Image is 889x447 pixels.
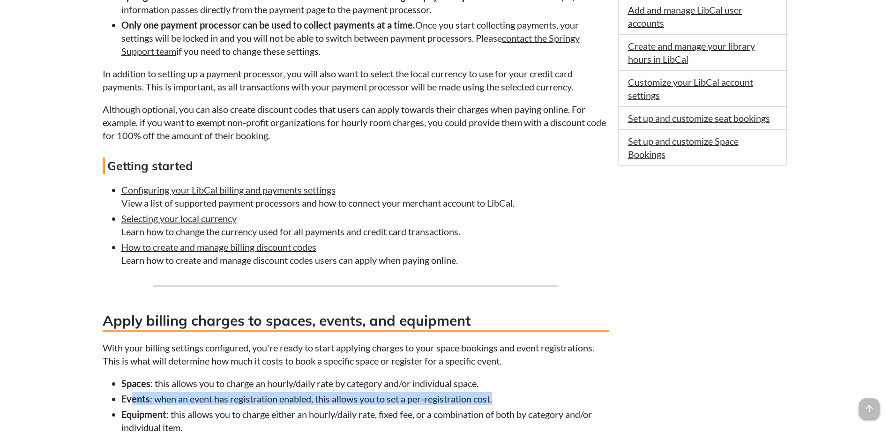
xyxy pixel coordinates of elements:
strong: Only one payment processor can be used to collect payments at a time. [121,19,415,30]
strong: Equipment [121,409,166,420]
a: Set up and customize Space Bookings [628,135,739,160]
li: Once you start collecting payments, your settings will be locked in and you will not be able to s... [121,18,609,58]
p: With your billing settings configured, you're ready to start applying charges to your space booki... [103,341,609,367]
a: Set up and customize seat bookings [628,112,770,124]
p: Although optional, you can also create discount codes that users can apply towards their charges ... [103,103,609,142]
a: contact the Springy Support team [121,32,580,57]
li: Learn how to create and manage discount codes users can apply when paying online. [121,240,609,267]
p: In addition to setting up a payment processor, you will also want to select the local currency to... [103,67,609,93]
strong: Spaces [121,378,150,389]
li: Learn how to change the currency used for all payments and credit card transactions. [121,212,609,238]
a: How to create and manage billing discount codes [121,241,316,253]
a: Selecting your local currency [121,213,237,224]
strong: Events [121,393,150,404]
a: Configuring your LibCal billing and payments settings [121,184,336,195]
span: arrow_upward [859,398,880,419]
h3: Apply billing charges to spaces, events, and equipment [103,311,609,332]
a: Customize your LibCal account settings [628,76,753,101]
li: : this allows you to charge an hourly/daily rate by category and/or individual space. [121,377,609,390]
a: Create and manage your library hours in LibCal [628,40,755,65]
a: arrow_upward [859,399,880,410]
li: View a list of supported payment processors and how to connect your merchant account to LibCal. [121,183,609,209]
h4: Getting started [103,157,609,174]
li: : when an event has registration enabled, this allows you to set a per-registration cost. [121,392,609,405]
li: : this allows you to charge either an hourly/daily rate, fixed fee, or a combination of both by c... [121,408,609,434]
a: Add and manage LibCal user accounts [628,4,742,29]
